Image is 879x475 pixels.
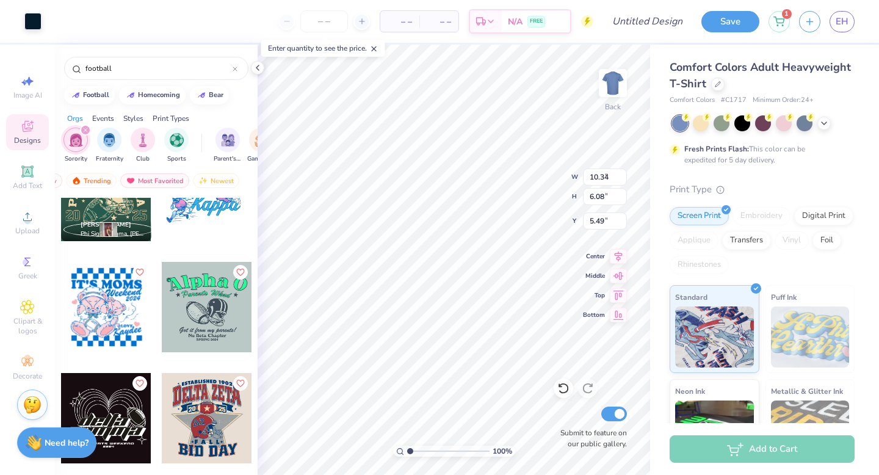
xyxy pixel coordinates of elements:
[771,291,797,303] span: Puff Ink
[138,92,180,98] div: homecoming
[530,17,543,26] span: FREE
[233,376,248,391] button: Like
[126,176,136,185] img: most_fav.gif
[721,95,747,106] span: # C1717
[794,207,853,225] div: Digital Print
[830,11,855,32] a: EH
[13,371,42,381] span: Decorate
[605,101,621,112] div: Back
[675,291,707,303] span: Standard
[214,154,242,164] span: Parent's Weekend
[701,11,759,32] button: Save
[83,92,109,98] div: football
[170,133,184,147] img: Sports Image
[602,9,692,34] input: Untitled Design
[775,231,809,250] div: Vinyl
[670,256,729,274] div: Rhinestones
[13,90,42,100] span: Image AI
[164,128,189,164] button: filter button
[15,226,40,236] span: Upload
[300,10,348,32] input: – –
[753,95,814,106] span: Minimum Order: 24 +
[64,86,115,104] button: football
[388,15,412,28] span: – –
[255,133,269,147] img: Game Day Image
[675,401,754,462] img: Neon Ink
[66,173,117,188] div: Trending
[123,113,143,124] div: Styles
[132,265,147,280] button: Like
[153,113,189,124] div: Print Types
[771,401,850,462] img: Metallic & Glitter Ink
[13,181,42,190] span: Add Text
[69,133,83,147] img: Sorority Image
[119,86,186,104] button: homecoming
[71,92,81,99] img: trend_line.gif
[120,173,189,188] div: Most Favorited
[96,128,123,164] button: filter button
[684,144,749,154] strong: Fresh Prints Flash:
[675,385,705,397] span: Neon Ink
[92,113,114,124] div: Events
[583,272,605,280] span: Middle
[261,40,385,57] div: Enter quantity to see the price.
[81,230,146,239] span: Phi Sigma Sigma, [PERSON_NAME][GEOGRAPHIC_DATA]
[81,220,131,229] span: [PERSON_NAME]
[96,128,123,164] div: filter for Fraternity
[771,306,850,368] img: Puff Ink
[63,128,88,164] button: filter button
[136,133,150,147] img: Club Image
[670,207,729,225] div: Screen Print
[583,311,605,319] span: Bottom
[583,252,605,261] span: Center
[167,154,186,164] span: Sports
[684,143,834,165] div: This color can be expedited for 5 day delivery.
[103,133,116,147] img: Fraternity Image
[675,306,754,368] img: Standard
[67,113,83,124] div: Orgs
[65,154,87,164] span: Sorority
[221,133,235,147] img: Parent's Weekend Image
[214,128,242,164] button: filter button
[45,437,89,449] strong: Need help?
[126,92,136,99] img: trend_line.gif
[782,9,792,19] span: 1
[771,385,843,397] span: Metallic & Glitter Ink
[670,60,851,91] span: Comfort Colors Adult Heavyweight T-Shirt
[198,176,208,185] img: newest.gif
[670,95,715,106] span: Comfort Colors
[233,265,248,280] button: Like
[508,15,523,28] span: N/A
[427,15,451,28] span: – –
[193,173,239,188] div: Newest
[554,427,627,449] label: Submit to feature on our public gallery.
[131,128,155,164] div: filter for Club
[722,231,771,250] div: Transfers
[601,71,625,95] img: Back
[190,86,229,104] button: bear
[84,62,233,74] input: Try "Alpha"
[14,136,41,145] span: Designs
[6,316,49,336] span: Clipart & logos
[812,231,841,250] div: Foil
[670,183,855,197] div: Print Type
[247,154,275,164] span: Game Day
[96,154,123,164] span: Fraternity
[63,128,88,164] div: filter for Sorority
[583,291,605,300] span: Top
[136,154,150,164] span: Club
[214,128,242,164] div: filter for Parent's Weekend
[197,92,206,99] img: trend_line.gif
[131,128,155,164] button: filter button
[71,176,81,185] img: trending.gif
[247,128,275,164] div: filter for Game Day
[209,92,223,98] div: bear
[164,128,189,164] div: filter for Sports
[493,446,512,457] span: 100 %
[836,15,848,29] span: EH
[18,271,37,281] span: Greek
[670,231,718,250] div: Applique
[132,376,147,391] button: Like
[247,128,275,164] button: filter button
[733,207,790,225] div: Embroidery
